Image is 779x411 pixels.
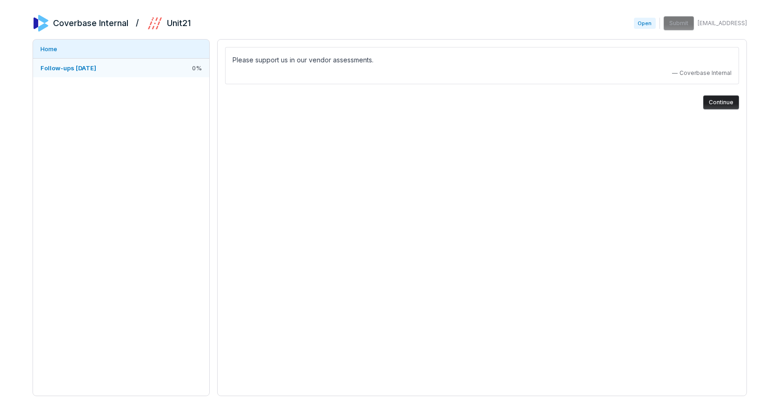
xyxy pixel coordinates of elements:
span: Follow-ups [DATE] [40,64,96,72]
span: — [672,69,678,77]
span: Coverbase Internal [679,69,732,77]
h2: Unit21 [167,17,191,29]
p: Please support us in our vendor assessments. [233,54,732,66]
a: Home [33,40,209,58]
h2: Coverbase Internal [53,17,128,29]
button: Continue [703,95,739,109]
span: Open [634,18,655,29]
span: 0 % [192,64,202,72]
h2: / [136,15,139,29]
a: Follow-ups [DATE]0% [33,59,209,77]
span: [EMAIL_ADDRESS] [698,20,747,27]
